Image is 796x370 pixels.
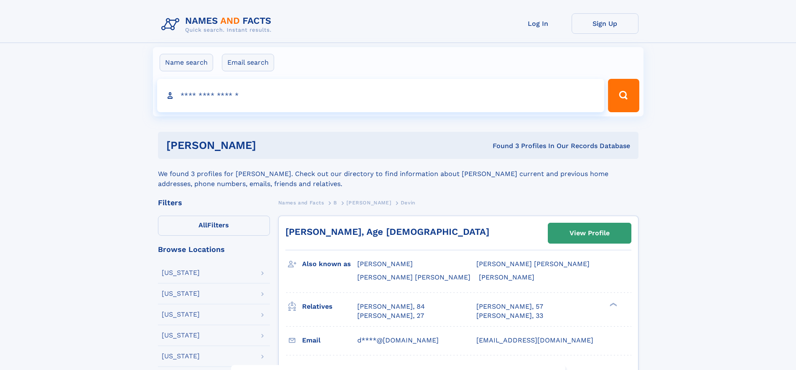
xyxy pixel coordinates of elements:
a: [PERSON_NAME], 33 [476,311,543,320]
div: [US_STATE] [162,269,200,276]
div: Found 3 Profiles In Our Records Database [374,141,630,151]
span: [PERSON_NAME] [PERSON_NAME] [357,273,470,281]
h3: Email [302,333,357,347]
a: B [333,197,337,208]
h1: [PERSON_NAME] [166,140,374,151]
div: Filters [158,199,270,206]
span: [PERSON_NAME] [357,260,413,268]
span: [PERSON_NAME] [346,200,391,206]
div: Browse Locations [158,246,270,253]
div: ❯ [608,302,618,307]
label: Name search [160,54,213,71]
a: View Profile [548,223,631,243]
span: [EMAIL_ADDRESS][DOMAIN_NAME] [476,336,593,344]
span: [PERSON_NAME] [479,273,534,281]
h3: Also known as [302,257,357,271]
div: [US_STATE] [162,311,200,318]
a: [PERSON_NAME], 84 [357,302,425,311]
span: All [198,221,207,229]
h3: Relatives [302,300,357,314]
a: [PERSON_NAME], Age [DEMOGRAPHIC_DATA] [285,227,489,237]
img: Logo Names and Facts [158,13,278,36]
a: [PERSON_NAME], 27 [357,311,424,320]
div: View Profile [570,224,610,243]
div: [US_STATE] [162,332,200,339]
span: [PERSON_NAME] [PERSON_NAME] [476,260,590,268]
div: [US_STATE] [162,290,200,297]
div: [US_STATE] [162,353,200,360]
a: Sign Up [572,13,638,34]
a: Log In [505,13,572,34]
label: Email search [222,54,274,71]
a: Names and Facts [278,197,324,208]
button: Search Button [608,79,639,112]
input: search input [157,79,605,112]
a: [PERSON_NAME] [346,197,391,208]
span: Devin [401,200,415,206]
span: B [333,200,337,206]
a: [PERSON_NAME], 57 [476,302,543,311]
div: We found 3 profiles for [PERSON_NAME]. Check out our directory to find information about [PERSON_... [158,159,638,189]
label: Filters [158,216,270,236]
